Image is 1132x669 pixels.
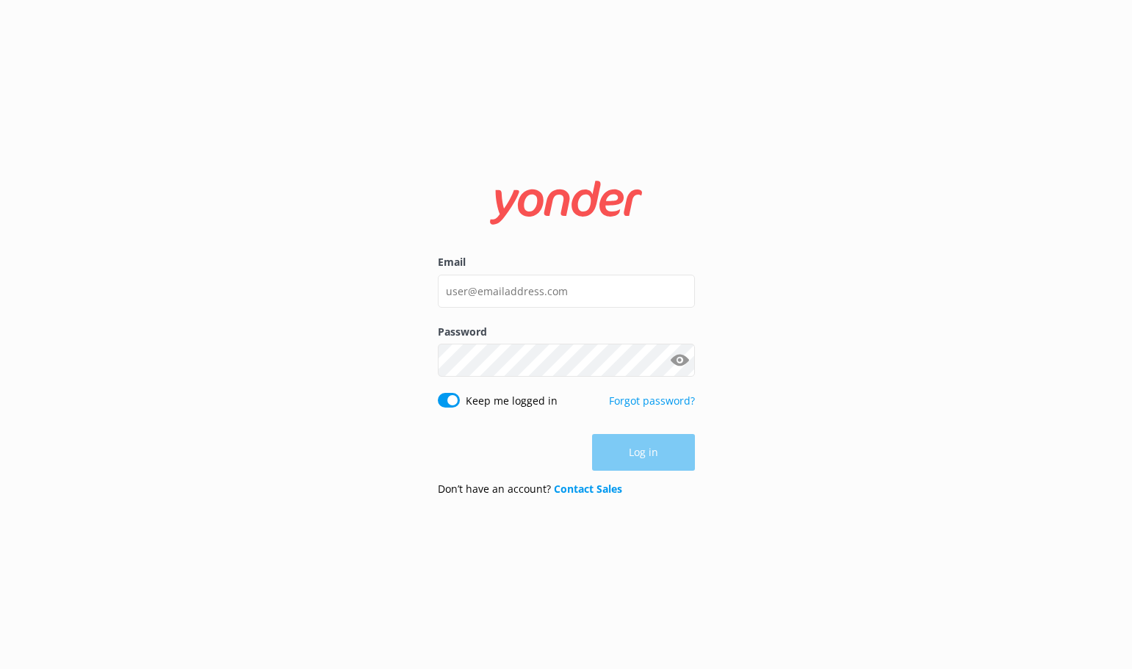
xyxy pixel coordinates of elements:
[438,275,695,308] input: user@emailaddress.com
[438,324,695,340] label: Password
[438,254,695,270] label: Email
[554,482,622,496] a: Contact Sales
[609,394,695,408] a: Forgot password?
[666,346,695,375] button: Show password
[438,481,622,497] p: Don’t have an account?
[466,393,558,409] label: Keep me logged in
